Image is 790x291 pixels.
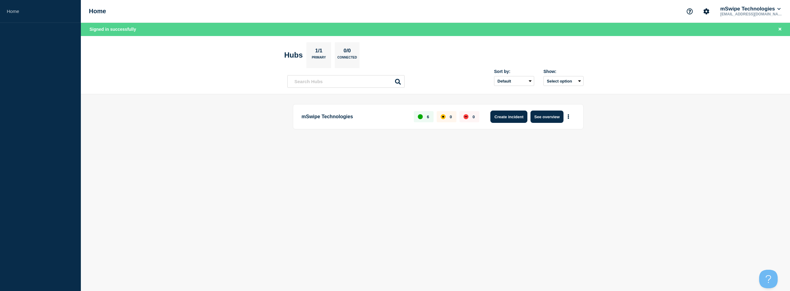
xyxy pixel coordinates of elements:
[427,115,429,119] p: 6
[543,69,584,74] div: Show:
[472,115,475,119] p: 0
[464,114,468,119] div: down
[450,115,452,119] p: 0
[441,114,446,119] div: affected
[89,27,136,32] span: Signed in successfully
[284,51,303,59] h2: Hubs
[530,111,563,123] button: See overview
[494,76,534,86] select: Sort by
[418,114,423,119] div: up
[700,5,713,18] button: Account settings
[337,56,357,62] p: Connected
[564,111,572,123] button: More actions
[287,75,405,88] input: Search Hubs
[543,76,584,86] button: Select option
[313,48,325,56] p: 1/1
[89,8,106,15] h1: Home
[312,56,326,62] p: Primary
[341,48,353,56] p: 0/0
[490,111,527,123] button: Create incident
[494,69,534,74] div: Sort by:
[683,5,696,18] button: Support
[719,12,783,16] p: [EMAIL_ADDRESS][DOMAIN_NAME]
[759,270,778,288] iframe: Help Scout Beacon - Open
[301,111,407,123] p: mSwipe Technologies
[776,26,784,33] button: Close banner
[719,6,782,12] button: mSwipe Technologies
